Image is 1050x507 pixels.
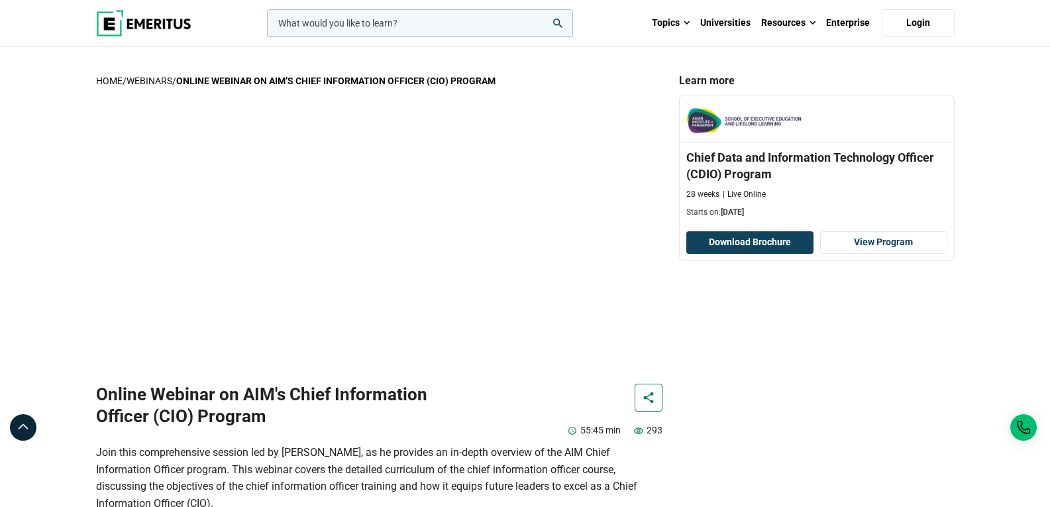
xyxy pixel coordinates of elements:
[686,231,814,254] button: Download Brochure
[721,207,744,217] span: [DATE]
[267,9,573,37] input: woocommerce-product-search-field-0
[96,74,663,88] p: / /
[568,416,621,444] p: 55:45 min
[686,105,802,135] img: The Asian Institute of Management
[96,384,469,427] h1: Online Webinar on AIM's Chief Information Officer (CIO) Program
[686,189,719,200] p: 28 weeks
[723,189,766,200] p: Live Online
[176,76,496,86] strong: Online Webinar on AIM’s Chief Information Officer (CIO) Program
[127,76,172,86] a: Webinars
[680,95,954,225] a: The Asian Institute of Management Chief Data and Information Technology Officer (CDIO) Program 28...
[686,149,947,182] h3: Chief Data and Information Technology Officer (CDIO) Program
[686,207,947,218] p: Starts on:
[820,231,947,254] a: View Program
[679,74,955,88] p: Learn more
[96,101,663,366] iframe: YouTube video player
[634,416,662,444] p: 293
[882,9,955,37] a: Login
[96,76,123,86] a: home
